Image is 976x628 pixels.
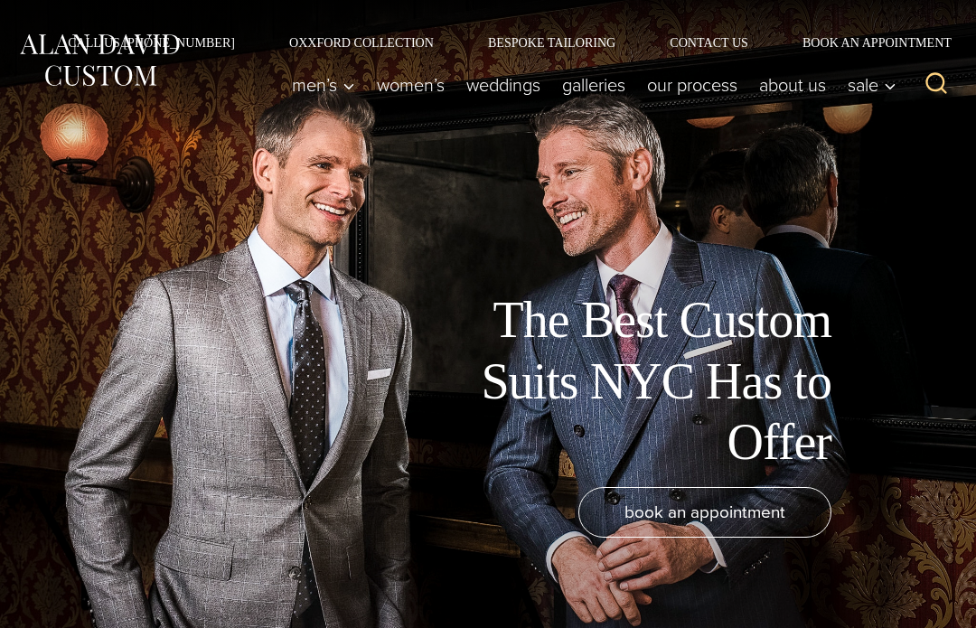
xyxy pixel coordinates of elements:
a: Call Us [PHONE_NUMBER] [41,36,262,49]
a: About Us [748,67,837,103]
span: Men’s [292,76,355,94]
img: Alan David Custom [18,30,181,90]
button: View Search Form [915,63,958,107]
nav: Secondary Navigation [41,36,958,49]
a: Bespoke Tailoring [461,36,643,49]
a: Oxxford Collection [262,36,461,49]
a: weddings [455,67,551,103]
nav: Primary Navigation [281,67,906,103]
a: Women’s [366,67,455,103]
a: Contact Us [643,36,775,49]
a: Galleries [551,67,636,103]
span: book an appointment [624,499,785,525]
a: book an appointment [578,487,831,538]
h1: The Best Custom Suits NYC Has to Offer [425,290,831,473]
span: Sale [848,76,896,94]
a: Our Process [636,67,748,103]
a: Book an Appointment [775,36,958,49]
